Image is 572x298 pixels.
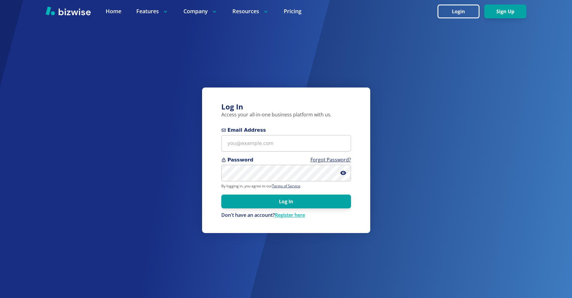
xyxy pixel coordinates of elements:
[221,195,351,208] button: Log In
[232,8,269,15] p: Resources
[284,8,301,15] a: Pricing
[221,184,351,189] p: By logging in, you agree to our .
[310,156,351,163] a: Forgot Password?
[221,212,351,219] div: Don't have an account?Register here
[106,8,121,15] a: Home
[484,5,526,18] button: Sign Up
[183,8,217,15] p: Company
[46,6,91,15] img: Bizwise Logo
[221,135,351,152] input: you@example.com
[272,183,300,189] a: Terms of Service
[221,112,351,118] p: Access your all-in-one business platform with us.
[437,5,480,18] button: Login
[484,9,526,14] a: Sign Up
[221,102,351,112] h3: Log In
[221,212,351,219] p: Don't have an account?
[221,156,351,164] span: Password
[437,9,484,14] a: Login
[275,212,305,218] a: Register here
[136,8,168,15] p: Features
[221,127,351,134] span: Email Address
